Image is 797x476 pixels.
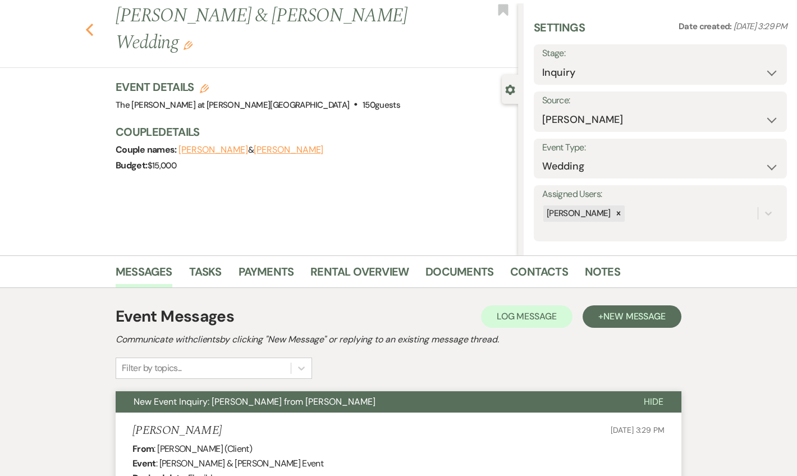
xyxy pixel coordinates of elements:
button: +New Message [583,305,681,328]
a: Contacts [510,263,568,287]
span: 150 guests [363,99,400,111]
h3: Event Details [116,79,400,95]
button: [PERSON_NAME] [254,145,323,154]
span: New Event Inquiry: [PERSON_NAME] from [PERSON_NAME] [134,396,375,408]
h2: Communicate with clients by clicking "New Message" or replying to an existing message thread. [116,333,681,346]
h1: [PERSON_NAME] & [PERSON_NAME] Wedding [116,3,433,56]
label: Event Type: [542,140,778,156]
button: Log Message [481,305,572,328]
span: Couple names: [116,144,178,155]
a: Messages [116,263,172,287]
b: Event [132,457,156,469]
label: Source: [542,93,778,109]
button: Edit [184,40,193,50]
h3: Settings [534,20,585,44]
h3: Couple Details [116,124,507,140]
span: The [PERSON_NAME] at [PERSON_NAME][GEOGRAPHIC_DATA] [116,99,349,111]
span: New Message [603,310,666,322]
span: Budget: [116,159,148,171]
h5: [PERSON_NAME] [132,424,222,438]
label: Assigned Users: [542,186,778,203]
div: Filter by topics... [122,361,182,375]
button: New Event Inquiry: [PERSON_NAME] from [PERSON_NAME] [116,391,626,413]
a: Documents [425,263,493,287]
span: $15,000 [148,160,177,171]
span: & [178,144,323,155]
label: Stage: [542,45,778,62]
a: Notes [585,263,620,287]
button: Close lead details [505,84,515,94]
b: From [132,443,154,455]
span: [DATE] 3:29 PM [611,425,665,435]
span: Date created: [679,21,734,32]
div: [PERSON_NAME] [543,205,612,222]
a: Payments [239,263,294,287]
button: [PERSON_NAME] [178,145,248,154]
span: Log Message [497,310,557,322]
h1: Event Messages [116,305,234,328]
a: Tasks [189,263,222,287]
button: Hide [626,391,681,413]
span: Hide [644,396,663,408]
a: Rental Overview [310,263,409,287]
span: [DATE] 3:29 PM [734,21,787,32]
